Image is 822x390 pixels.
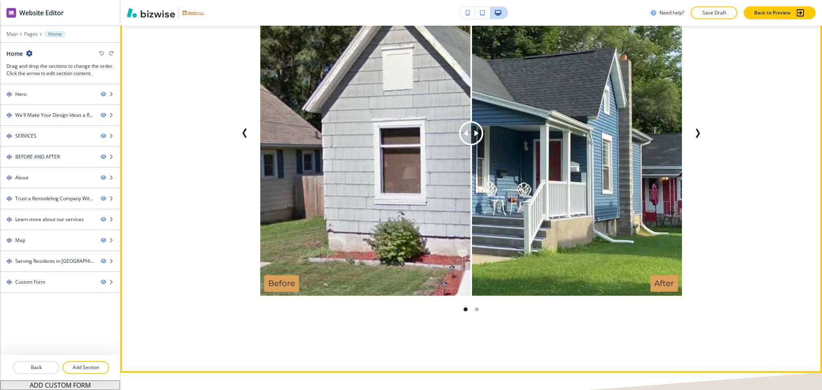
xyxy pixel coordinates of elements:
div: Go to slide 2 [471,304,482,315]
img: Drag [6,154,12,160]
div: Go to slide 1 [460,304,471,315]
p: Save Draft [701,9,727,16]
img: Bizwise Logo [127,8,175,18]
div: SERVICES [15,132,37,140]
button: Next Slide [690,125,706,141]
div: Map [15,237,25,244]
h2: Website Editor [19,8,64,18]
img: editor icon [6,8,16,18]
button: Pages [24,31,38,37]
img: Drag [6,133,12,139]
div: Serving Residents in Madison, Janesville and Beloit, WI and Surrounding Areas [15,258,94,265]
p: Home [48,31,62,37]
p: Back to Preview [754,9,791,16]
img: Drag [6,279,12,285]
button: Back [13,361,59,374]
button: Main [6,31,18,37]
div: We'll Make Your Design Ideas a Reality [15,112,94,119]
h6: After [650,275,678,292]
img: Drag [6,175,12,181]
button: Home [44,31,66,37]
div: Custom Form [15,278,45,286]
button: Add Section [63,361,109,374]
img: Your Logo [182,10,204,15]
h6: Before [264,275,299,292]
h2: Home [6,49,23,58]
button: Back to Preview [744,6,816,19]
button: Save Draft [691,6,737,19]
h3: Need help? [659,9,684,16]
img: Drag [6,258,12,264]
div: BEFORE AND AFTER [15,153,60,160]
img: Drag [6,217,12,222]
button: Previous Slide [237,125,253,141]
div: Hero [15,91,26,98]
h3: Drag and drop the sections to change the order. Click the arrow to edit section content. [6,63,114,77]
img: Drag [6,112,12,118]
img: Drag [6,91,12,97]
img: Drag [6,196,12,201]
div: About [15,174,28,181]
p: Add Section [63,364,108,371]
div: Learn more about our services [15,216,84,223]
p: Back [14,364,59,371]
div: Trust a Remodeling Company With Over 15 Years of Experience [15,195,94,202]
img: Drag [6,238,12,243]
